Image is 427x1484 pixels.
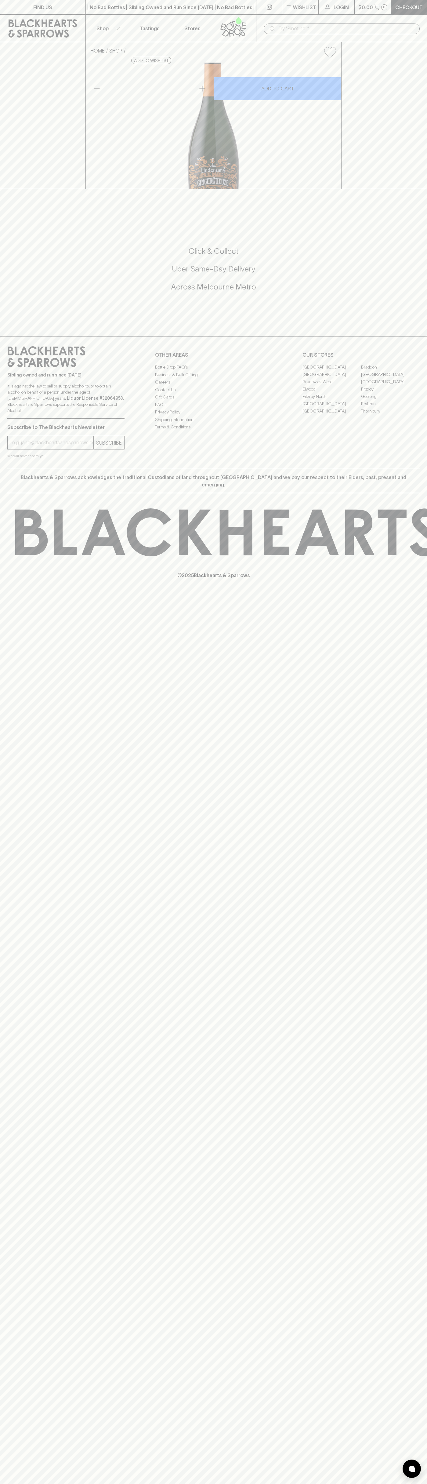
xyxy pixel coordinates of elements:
a: Careers [155,379,272,386]
p: Blackhearts & Sparrows acknowledges the traditional Custodians of land throughout [GEOGRAPHIC_DAT... [12,474,415,488]
p: OTHER AREAS [155,351,272,358]
button: SUBSCRIBE [94,436,124,449]
p: 0 [383,5,385,9]
a: Tastings [128,15,171,42]
input: Try "Pinot noir" [278,24,415,34]
p: ADD TO CART [261,85,294,92]
a: [GEOGRAPHIC_DATA] [302,400,361,407]
button: Add to wishlist [131,57,171,64]
a: SHOP [109,48,122,53]
p: Checkout [395,4,423,11]
p: Tastings [140,25,159,32]
div: Call to action block [7,222,420,324]
p: Sibling owned and run since [DATE] [7,372,125,378]
a: Privacy Policy [155,409,272,416]
a: [GEOGRAPHIC_DATA] [302,371,361,378]
a: Brunswick West [302,378,361,385]
button: Shop [86,15,128,42]
a: Fitzroy [361,385,420,393]
p: Wishlist [293,4,316,11]
p: $0.00 [358,4,373,11]
p: Stores [184,25,200,32]
input: e.g. jane@blackheartsandsparrows.com.au [12,438,93,448]
p: Subscribe to The Blackhearts Newsletter [7,424,125,431]
button: Add to wishlist [322,45,338,60]
a: Shipping Information [155,416,272,423]
a: Business & Bulk Gifting [155,371,272,378]
a: Bottle Drop FAQ's [155,364,272,371]
h5: Click & Collect [7,246,420,256]
a: Geelong [361,393,420,400]
a: Braddon [361,363,420,371]
a: Terms & Conditions [155,424,272,431]
a: Elwood [302,385,361,393]
p: SUBSCRIBE [96,439,122,446]
h5: Uber Same-Day Delivery [7,264,420,274]
img: 50942.png [86,63,341,189]
a: [GEOGRAPHIC_DATA] [361,378,420,385]
h5: Across Melbourne Metro [7,282,420,292]
button: ADD TO CART [214,77,341,100]
a: Gift Cards [155,394,272,401]
a: Stores [171,15,214,42]
a: Thornbury [361,407,420,415]
a: Prahran [361,400,420,407]
a: [GEOGRAPHIC_DATA] [302,363,361,371]
p: We will never spam you [7,453,125,459]
p: Login [334,4,349,11]
strong: Liquor License #32064953 [67,396,123,401]
a: [GEOGRAPHIC_DATA] [361,371,420,378]
p: It is against the law to sell or supply alcohol to, or to obtain alcohol on behalf of a person un... [7,383,125,413]
p: FIND US [33,4,52,11]
img: bubble-icon [409,1466,415,1472]
a: HOME [91,48,105,53]
p: OUR STORES [302,351,420,358]
a: Contact Us [155,386,272,393]
a: Fitzroy North [302,393,361,400]
p: Shop [96,25,109,32]
a: FAQ's [155,401,272,408]
a: [GEOGRAPHIC_DATA] [302,407,361,415]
